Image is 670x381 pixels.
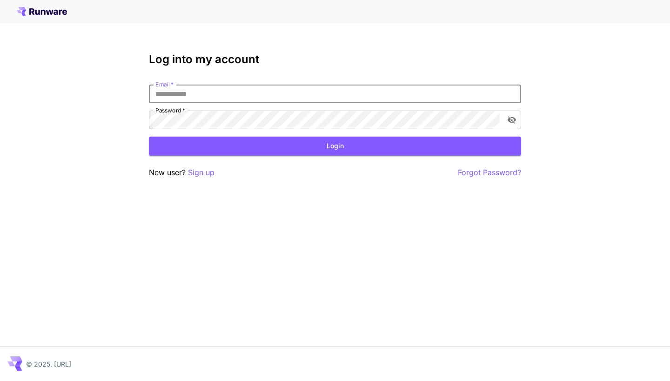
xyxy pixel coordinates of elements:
button: Sign up [188,167,214,178]
button: Forgot Password? [458,167,521,178]
label: Password [155,106,185,114]
button: toggle password visibility [503,112,520,128]
label: Email [155,80,174,88]
p: © 2025, [URL] [26,359,71,369]
button: Login [149,137,521,156]
p: New user? [149,167,214,178]
h3: Log into my account [149,53,521,66]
